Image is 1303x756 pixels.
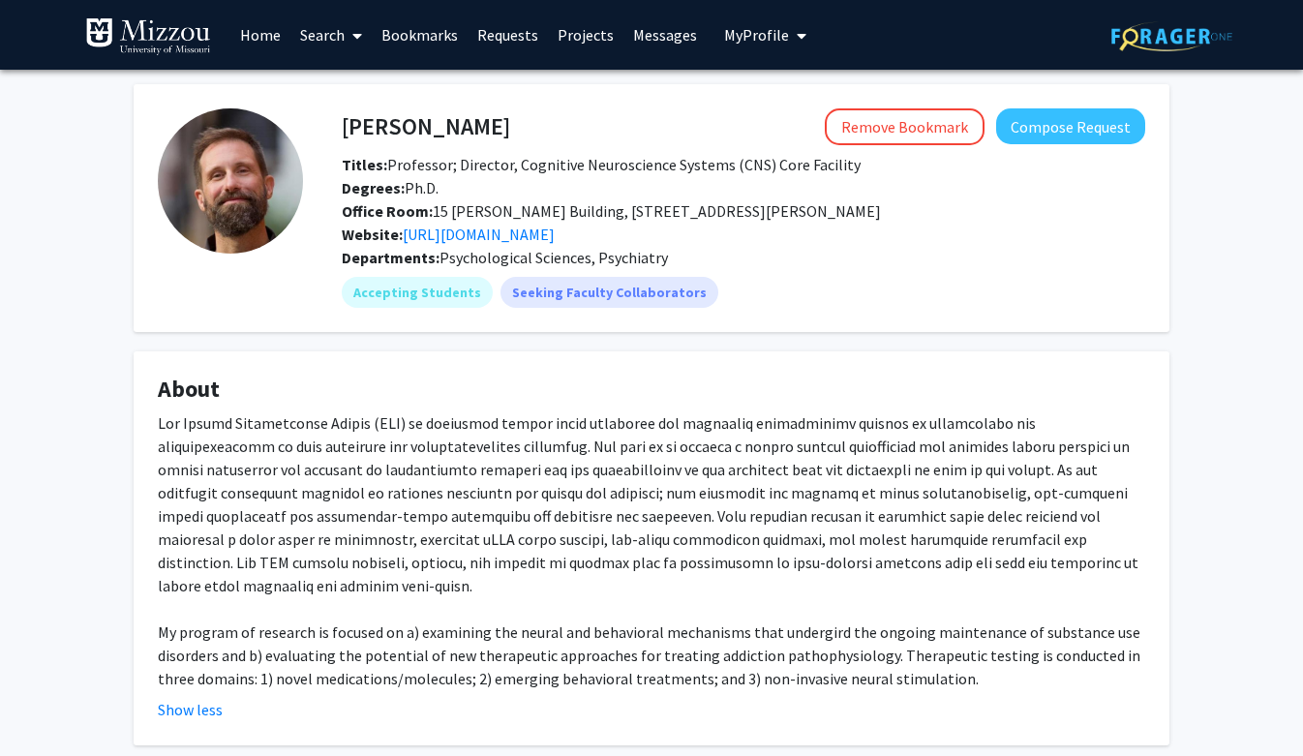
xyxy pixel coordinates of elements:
[230,1,290,69] a: Home
[290,1,372,69] a: Search
[158,376,1145,404] h4: About
[342,108,510,144] h4: [PERSON_NAME]
[468,1,548,69] a: Requests
[342,201,433,221] b: Office Room:
[158,698,223,721] button: Show less
[500,277,718,308] mat-chip: Seeking Faculty Collaborators
[158,411,1145,690] div: Lor Ipsumd Sitametconse Adipis (ELI) se doeiusmod tempor incid utlaboree dol magnaaliq enimadmini...
[342,201,881,221] span: 15 [PERSON_NAME] Building, [STREET_ADDRESS][PERSON_NAME]
[548,1,623,69] a: Projects
[342,248,439,267] b: Departments:
[342,277,493,308] mat-chip: Accepting Students
[158,108,303,254] img: Profile Picture
[724,25,789,45] span: My Profile
[825,108,985,145] button: Remove Bookmark
[342,178,439,197] span: Ph.D.
[996,108,1145,144] button: Compose Request to Brett Froeliger
[342,155,387,174] b: Titles:
[439,248,668,267] span: Psychological Sciences, Psychiatry
[1111,21,1232,51] img: ForagerOne Logo
[372,1,468,69] a: Bookmarks
[342,155,861,174] span: Professor; Director, Cognitive Neuroscience Systems (CNS) Core Facility
[342,225,403,244] b: Website:
[623,1,707,69] a: Messages
[15,669,82,741] iframe: Chat
[342,178,405,197] b: Degrees:
[403,225,555,244] a: Opens in a new tab
[85,17,211,56] img: University of Missouri Logo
